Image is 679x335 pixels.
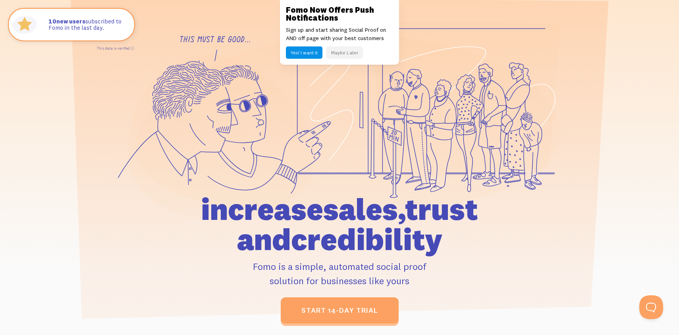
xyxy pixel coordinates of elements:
[286,46,322,59] button: Yes! I want it
[48,18,56,25] span: 10
[156,194,523,254] h1: increase sales, trust and credibility
[156,259,523,288] p: Fomo is a simple, automated social proof solution for businesses like yours
[286,26,393,42] p: Sign up and start sharing Social Proof on AND off page with your best customers
[281,297,399,323] a: start 14-day trial
[286,6,393,22] h3: Fomo Now Offers Push Notifications
[10,10,39,39] img: Fomo
[326,46,363,59] button: Maybe Later
[48,18,126,31] p: subscribed to Fomo in the last day.
[639,295,663,319] iframe: Help Scout Beacon - Open
[48,17,85,25] strong: new users
[97,46,134,50] a: This data is verified ⓘ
